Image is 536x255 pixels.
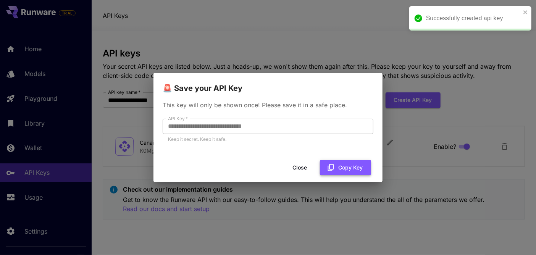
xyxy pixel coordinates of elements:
[153,73,383,94] h2: 🚨 Save your API Key
[523,9,528,15] button: close
[168,136,368,143] p: Keep it secret. Keep it safe.
[163,100,373,110] p: This key will only be shown once! Please save it in a safe place.
[320,160,371,176] button: Copy Key
[168,115,188,122] label: API Key
[498,218,536,255] iframe: Chat Widget
[283,160,317,176] button: Close
[426,14,521,23] div: Successfully created api key
[498,218,536,255] div: Widget de chat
